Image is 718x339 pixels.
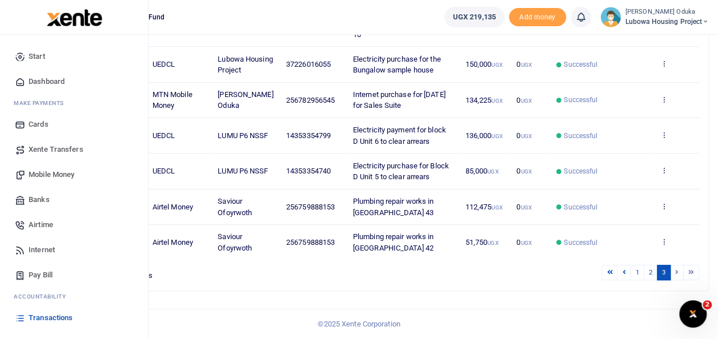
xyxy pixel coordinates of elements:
span: Internet purchase for [DATE] for Sales Suite [353,90,446,110]
small: UGX [491,62,502,68]
span: 14353354740 [286,167,331,175]
span: 2 [703,300,712,309]
a: Add money [509,12,566,21]
span: Successful [564,131,597,141]
a: Banks [9,187,139,212]
span: Electricity payment for block D Unit 6 to clear arrears [353,126,446,146]
small: UGX [520,62,531,68]
span: Add money [509,8,566,27]
span: 0 [516,131,531,140]
span: LUMU P6 NSSF [218,167,268,175]
small: [PERSON_NAME] Oduka [625,7,709,17]
span: Plumbing repair works in [GEOGRAPHIC_DATA] 42 [353,232,434,252]
span: UEDCL [153,60,175,68]
a: logo-small logo-large logo-large [46,13,102,21]
span: 0 [516,203,531,211]
span: Successful [564,59,597,70]
span: Airtel Money [153,238,193,247]
small: UGX [491,204,502,211]
a: Start [9,44,139,69]
img: logo-large [47,9,102,26]
a: Transactions [9,305,139,330]
span: 51,750 [465,238,498,247]
span: 134,225 [465,96,502,104]
span: Lubowa Housing Project [218,55,272,75]
a: Xente Transfers [9,137,139,162]
li: M [9,94,139,112]
span: Airtel Money [153,203,193,211]
small: UGX [520,240,531,246]
span: Xente Transfers [29,144,83,155]
small: UGX [520,133,531,139]
span: 0 [516,96,531,104]
span: Dashboard [29,76,65,87]
span: Electricity purchase for the Bungalow sample house [353,55,441,75]
span: countability [22,292,66,301]
span: Internet [29,244,55,256]
span: Replacement of damaged circuit breaker in Townhouse 10 [353,8,448,39]
span: UEDCL [153,167,175,175]
span: Successful [564,237,597,248]
span: [PERSON_NAME] Oduka [218,90,273,110]
span: 0 [516,167,531,175]
a: 1 [630,265,644,280]
a: UGX 219,135 [444,7,504,27]
small: UGX [491,133,502,139]
span: Saviour Ofoyrwoth [218,232,252,252]
a: Airtime [9,212,139,237]
small: UGX [487,168,498,175]
span: Saviour Ofoyrwoth [218,197,252,217]
a: 3 [657,265,671,280]
a: profile-user [PERSON_NAME] Oduka Lubowa Housing Project [600,7,709,27]
span: 0 [516,60,531,68]
div: Showing 21 to 27 of 27 entries [53,264,318,281]
span: Pay Bill [29,269,53,281]
span: 256759888153 [286,203,335,211]
span: 256782956545 [286,96,335,104]
span: LUMU P6 NSSF [218,131,268,140]
small: UGX [487,240,498,246]
span: Successful [564,166,597,176]
span: 150,000 [465,60,502,68]
iframe: Intercom live chat [679,300,707,328]
span: UEDCL [153,131,175,140]
small: UGX [491,98,502,104]
a: Dashboard [9,69,139,94]
span: Lubowa Housing Project [625,17,709,27]
span: 256759888153 [286,238,335,247]
span: 14353354799 [286,131,331,140]
span: 136,000 [465,131,502,140]
span: Plumbing repair works in [GEOGRAPHIC_DATA] 43 [353,197,434,217]
span: Start [29,51,45,62]
li: Toup your wallet [509,8,566,27]
small: UGX [520,168,531,175]
a: Internet [9,237,139,263]
img: profile-user [600,7,621,27]
span: 85,000 [465,167,498,175]
li: Wallet ballance [440,7,509,27]
span: Cards [29,119,49,130]
span: MTN Mobile Money [153,90,192,110]
a: Mobile Money [9,162,139,187]
span: 0 [516,238,531,247]
small: UGX [520,98,531,104]
span: Banks [29,194,50,205]
span: Electricity purchase for Block D Unit 5 to clear arrears [353,162,449,181]
span: Transactions [29,312,73,324]
span: UGX 219,135 [453,11,496,23]
a: Cards [9,112,139,137]
span: Successful [564,202,597,212]
li: Ac [9,288,139,305]
a: 2 [644,265,657,280]
span: 112,475 [465,203,502,211]
span: Airtime [29,219,53,231]
a: Pay Bill [9,263,139,288]
span: Mobile Money [29,169,74,180]
span: Successful [564,95,597,105]
span: 37226016055 [286,60,331,68]
span: ake Payments [19,99,64,107]
small: UGX [520,204,531,211]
